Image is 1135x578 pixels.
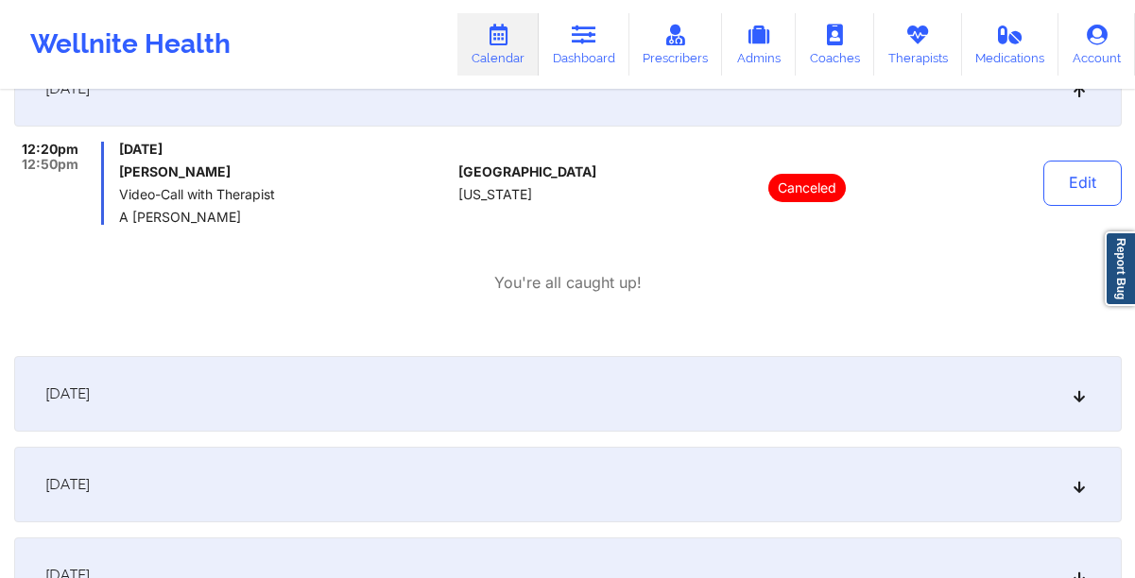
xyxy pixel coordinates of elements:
[45,475,90,494] span: [DATE]
[119,187,451,202] span: Video-Call with Therapist
[458,187,532,202] span: [US_STATE]
[629,13,723,76] a: Prescribers
[1043,161,1122,206] button: Edit
[796,13,874,76] a: Coaches
[768,174,846,202] p: Canceled
[494,272,642,294] p: You're all caught up!
[22,142,78,157] span: 12:20pm
[119,164,451,179] h6: [PERSON_NAME]
[458,164,596,179] span: [GEOGRAPHIC_DATA]
[1058,13,1135,76] a: Account
[874,13,962,76] a: Therapists
[45,384,90,403] span: [DATE]
[722,13,796,76] a: Admins
[119,142,451,157] span: [DATE]
[457,13,539,76] a: Calendar
[22,157,78,172] span: 12:50pm
[962,13,1059,76] a: Medications
[1105,231,1135,306] a: Report Bug
[119,210,451,225] span: A [PERSON_NAME]
[539,13,629,76] a: Dashboard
